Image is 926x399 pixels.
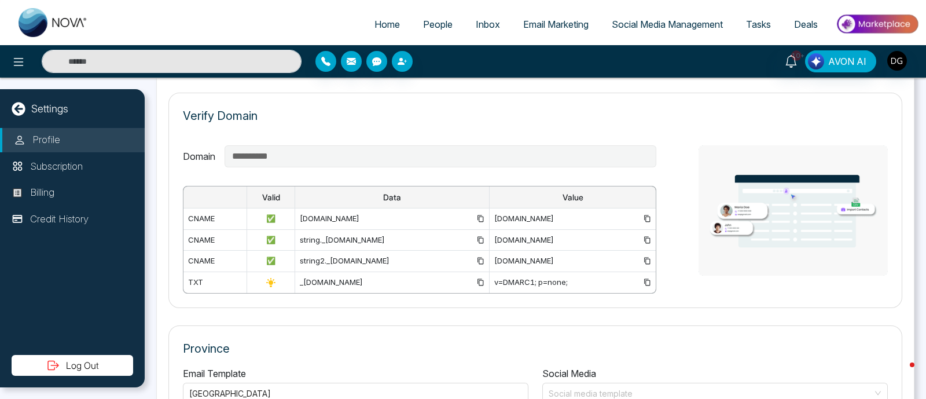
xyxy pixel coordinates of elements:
[300,235,484,246] div: string._[DOMAIN_NAME]
[808,53,824,69] img: Lead Flow
[183,208,247,230] td: cname
[777,50,805,71] a: 10+
[523,19,589,30] span: Email Marketing
[300,255,484,267] div: string2._[DOMAIN_NAME]
[423,19,453,30] span: People
[183,340,888,357] p: Province
[791,50,802,61] span: 10+
[247,208,295,230] td: ✅
[887,51,907,71] img: User Avatar
[183,149,215,163] label: Domain
[32,133,60,148] p: Profile
[295,186,490,208] th: Data
[183,251,247,272] td: cname
[512,13,600,35] a: Email Marketing
[805,50,876,72] button: AVON AI
[782,13,829,35] a: Deals
[835,11,919,37] img: Market-place.gif
[600,13,734,35] a: Social Media Management
[699,145,888,276] img: Adding / Importing Contacts
[363,13,411,35] a: Home
[12,355,133,376] button: Log Out
[183,272,247,293] td: txt
[189,389,273,398] span: [GEOGRAPHIC_DATA]
[476,19,500,30] span: Inbox
[494,277,651,288] div: v=DMARC1; p=none;
[828,54,866,68] span: AVON AI
[30,212,89,227] p: Credit History
[300,277,484,288] div: _[DOMAIN_NAME]
[19,8,88,37] img: Nova CRM Logo
[247,186,295,208] th: Valid
[247,229,295,251] td: ✅
[31,101,68,116] p: Settings
[612,19,723,30] span: Social Media Management
[490,186,656,208] th: Value
[746,19,771,30] span: Tasks
[794,19,818,30] span: Deals
[494,213,651,225] div: [DOMAIN_NAME]
[494,255,651,267] div: [DOMAIN_NAME]
[30,159,83,174] p: Subscription
[247,251,295,272] td: ✅
[542,367,596,380] label: Social Media
[494,235,651,246] div: [DOMAIN_NAME]
[183,229,247,251] td: cname
[464,13,512,35] a: Inbox
[183,107,258,125] p: Verify Domain
[300,213,484,225] div: [DOMAIN_NAME]
[183,367,246,380] label: Email Template
[374,19,400,30] span: Home
[411,13,464,35] a: People
[30,185,54,200] p: Billing
[887,360,914,387] iframe: Intercom live chat
[734,13,782,35] a: Tasks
